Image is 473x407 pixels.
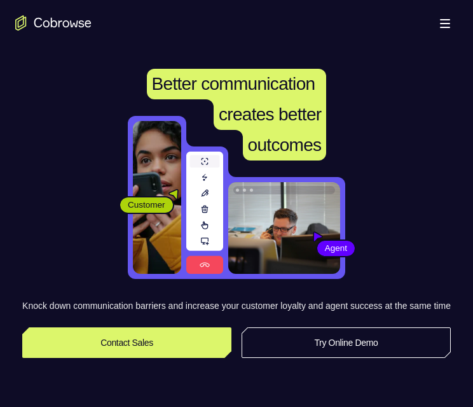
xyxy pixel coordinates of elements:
a: Try Online Demo [242,327,451,358]
img: A customer holding their phone [133,121,181,274]
a: Contact Sales [22,327,231,358]
a: Go to the home page [15,15,92,31]
img: A series of tools used in co-browsing sessions [186,152,223,274]
img: A customer support agent talking on the phone [228,182,340,274]
span: creates better [219,104,321,124]
span: Better communication [152,74,315,94]
p: Knock down communication barriers and increase your customer loyalty and agent success at the sam... [22,299,451,312]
